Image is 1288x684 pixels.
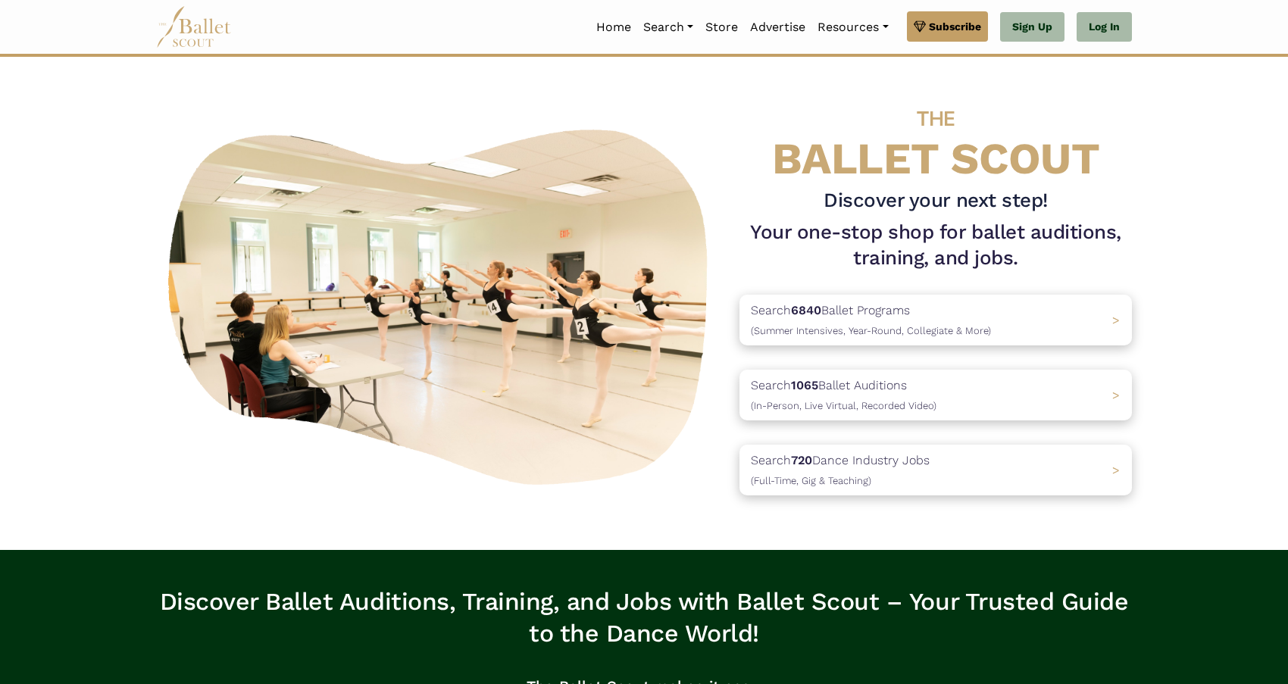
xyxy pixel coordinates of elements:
[1112,313,1120,327] span: >
[156,586,1132,649] h3: Discover Ballet Auditions, Training, and Jobs with Ballet Scout – Your Trusted Guide to the Dance...
[590,11,637,43] a: Home
[739,220,1132,271] h1: Your one-stop shop for ballet auditions, training, and jobs.
[751,325,991,336] span: (Summer Intensives, Year-Round, Collegiate & More)
[791,378,818,392] b: 1065
[914,18,926,35] img: gem.svg
[739,445,1132,495] a: Search720Dance Industry Jobs(Full-Time, Gig & Teaching) >
[744,11,811,43] a: Advertise
[929,18,981,35] span: Subscribe
[699,11,744,43] a: Store
[917,106,955,131] span: THE
[791,303,821,317] b: 6840
[637,11,699,43] a: Search
[739,370,1132,420] a: Search1065Ballet Auditions(In-Person, Live Virtual, Recorded Video) >
[907,11,988,42] a: Subscribe
[1112,388,1120,402] span: >
[156,113,727,494] img: A group of ballerinas talking to each other in a ballet studio
[751,475,871,486] span: (Full-Time, Gig & Teaching)
[751,301,991,339] p: Search Ballet Programs
[739,87,1132,182] h4: BALLET SCOUT
[1112,463,1120,477] span: >
[739,295,1132,345] a: Search6840Ballet Programs(Summer Intensives, Year-Round, Collegiate & More)>
[1000,12,1064,42] a: Sign Up
[1077,12,1132,42] a: Log In
[811,11,894,43] a: Resources
[739,188,1132,214] h3: Discover your next step!
[791,453,812,467] b: 720
[751,376,936,414] p: Search Ballet Auditions
[751,451,930,489] p: Search Dance Industry Jobs
[751,400,936,411] span: (In-Person, Live Virtual, Recorded Video)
